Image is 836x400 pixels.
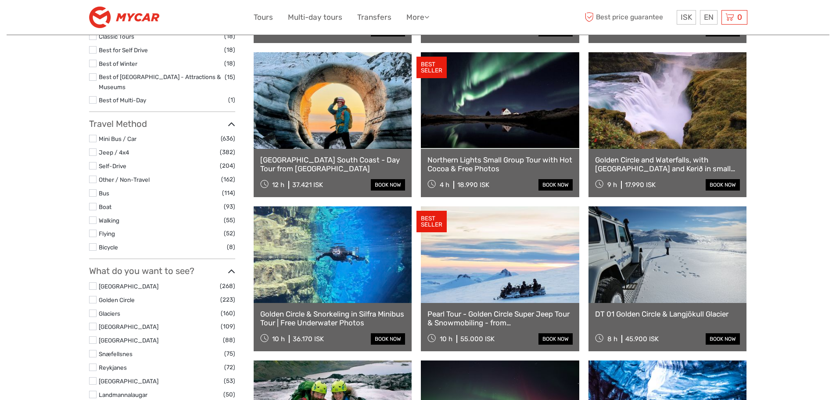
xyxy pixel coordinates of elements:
[89,119,235,129] h3: Travel Method
[272,335,285,343] span: 10 h
[260,155,405,173] a: [GEOGRAPHIC_DATA] South Coast - Day Tour from [GEOGRAPHIC_DATA]
[224,202,235,212] span: (93)
[228,95,235,105] span: (1)
[223,335,235,345] span: (88)
[99,378,158,385] a: [GEOGRAPHIC_DATA]
[440,181,449,189] span: 4 h
[227,242,235,252] span: (8)
[89,7,159,28] img: 3195-1797b0cd-02a8-4b19-8eb3-e1b3e2a469b3_logo_small.png
[224,349,235,359] span: (75)
[99,244,118,251] a: Bicycle
[99,149,129,156] a: Jeep / 4x4
[288,11,342,24] a: Multi-day tours
[293,335,324,343] div: 36.170 ISK
[538,333,573,345] a: book now
[221,174,235,184] span: (162)
[99,190,109,197] a: Bus
[406,11,429,24] a: More
[224,376,235,386] span: (53)
[99,310,120,317] a: Glaciers
[224,228,235,238] span: (52)
[706,179,740,191] a: book now
[99,73,221,90] a: Best of [GEOGRAPHIC_DATA] - Attractions & Museums
[260,310,405,328] a: Golden Circle & Snorkeling in Silfra Minibus Tour | Free Underwater Photos
[99,60,137,67] a: Best of Winter
[99,323,158,330] a: [GEOGRAPHIC_DATA]
[99,283,158,290] a: [GEOGRAPHIC_DATA]
[254,11,273,24] a: Tours
[460,335,495,343] div: 55.000 ISK
[220,295,235,305] span: (223)
[99,364,127,371] a: Reykjanes
[595,155,740,173] a: Golden Circle and Waterfalls, with [GEOGRAPHIC_DATA] and Kerið in small group
[221,133,235,144] span: (636)
[607,335,617,343] span: 8 h
[595,310,740,318] a: DT 01 Golden Circle & Langjökull Glacier
[99,350,133,357] a: Snæfellsnes
[99,162,126,169] a: Self-Drive
[224,362,235,372] span: (72)
[538,179,573,191] a: book now
[625,335,659,343] div: 45.900 ISK
[99,176,150,183] a: Other / Non-Travel
[99,391,147,398] a: Landmannalaugar
[221,321,235,332] span: (109)
[427,155,573,173] a: Northern Lights Small Group Tour with Hot Cocoa & Free Photos
[625,181,656,189] div: 17.990 ISK
[736,13,743,22] span: 0
[99,217,119,224] a: Walking
[224,58,235,68] span: (18)
[12,15,99,22] p: We're away right now. Please check back later!
[99,296,135,303] a: Golden Circle
[222,188,235,198] span: (114)
[224,215,235,225] span: (55)
[99,33,134,40] a: Classic Tours
[99,337,158,344] a: [GEOGRAPHIC_DATA]
[89,266,235,276] h3: What do you want to see?
[220,161,235,171] span: (204)
[272,181,284,189] span: 12 h
[99,230,115,237] a: Flying
[357,11,391,24] a: Transfers
[220,281,235,291] span: (268)
[607,181,617,189] span: 9 h
[427,310,573,328] a: Pearl Tour - Golden Circle Super Jeep Tour & Snowmobiling - from [GEOGRAPHIC_DATA]
[416,211,447,233] div: BEST SELLER
[700,10,718,25] div: EN
[440,335,452,343] span: 10 h
[221,308,235,318] span: (160)
[292,181,323,189] div: 37.421 ISK
[681,13,692,22] span: ISK
[223,389,235,400] span: (50)
[457,181,489,189] div: 18.990 ISK
[371,179,405,191] a: book now
[371,333,405,345] a: book now
[99,97,146,104] a: Best of Multi-Day
[416,57,447,79] div: BEST SELLER
[224,31,235,41] span: (18)
[99,135,136,142] a: Mini Bus / Car
[706,333,740,345] a: book now
[101,14,111,24] button: Open LiveChat chat widget
[99,47,148,54] a: Best for Self Drive
[225,72,235,82] span: (15)
[99,203,111,210] a: Boat
[583,10,675,25] span: Best price guarantee
[224,45,235,55] span: (18)
[220,147,235,157] span: (382)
